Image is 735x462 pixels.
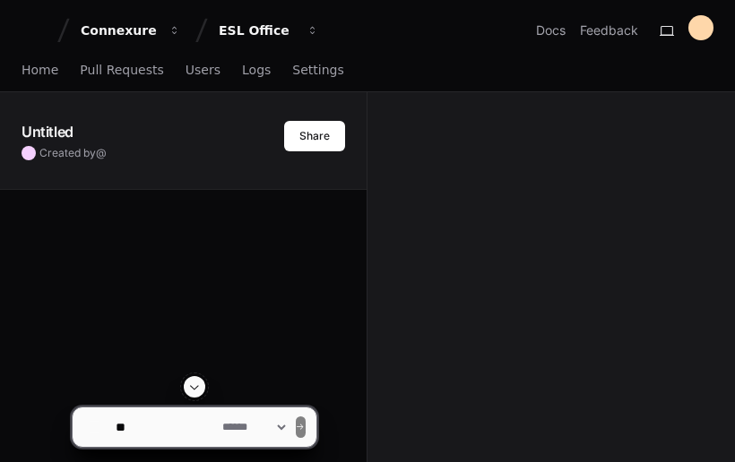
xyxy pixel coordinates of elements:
button: Connexure [73,14,188,47]
span: Users [186,64,220,75]
div: Connexure [81,21,158,39]
a: Docs [536,21,566,39]
span: Home [22,64,58,75]
a: Users [186,50,220,91]
div: ESL Office [219,21,296,39]
span: @ [96,146,107,159]
button: ESL Office [212,14,326,47]
a: Pull Requests [80,50,163,91]
span: Logs [242,64,271,75]
a: Home [22,50,58,91]
a: Settings [292,50,343,91]
span: Pull Requests [80,64,163,75]
button: Feedback [580,21,638,39]
button: Share [284,121,345,151]
span: Settings [292,64,343,75]
span: Created by [39,146,107,160]
h1: Untitled [22,121,73,142]
a: Logs [242,50,271,91]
